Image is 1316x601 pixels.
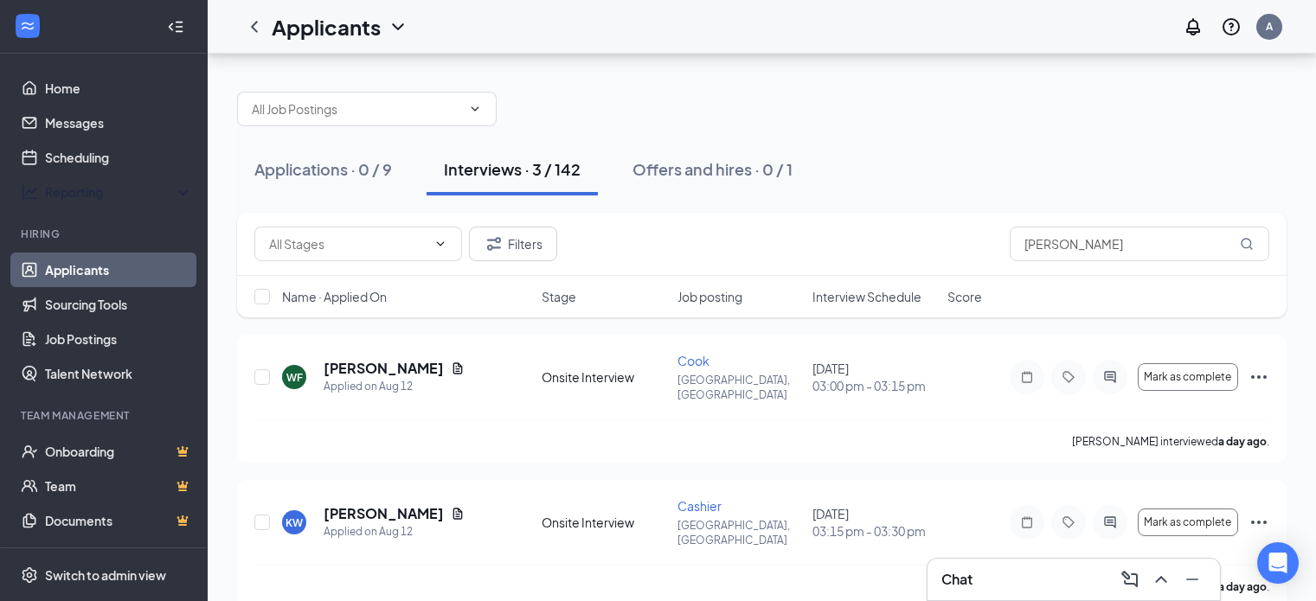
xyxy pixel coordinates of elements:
[542,288,576,305] span: Stage
[286,515,303,530] div: KW
[812,505,937,540] div: [DATE]
[1058,370,1079,384] svg: Tag
[1266,19,1273,34] div: A
[1144,371,1231,383] span: Mark as complete
[1151,569,1172,590] svg: ChevronUp
[677,498,722,514] span: Cashier
[324,504,444,523] h5: [PERSON_NAME]
[433,237,447,251] svg: ChevronDown
[45,183,194,201] div: Reporting
[21,408,189,423] div: Team Management
[45,322,193,356] a: Job Postings
[45,538,193,572] a: SurveysCrown
[1147,566,1175,593] button: ChevronUp
[45,140,193,175] a: Scheduling
[542,368,666,386] div: Onsite Interview
[1218,580,1267,593] b: a day ago
[19,17,36,35] svg: WorkstreamLogo
[324,378,465,395] div: Applied on Aug 12
[324,523,465,540] div: Applied on Aug 12
[272,12,381,42] h1: Applicants
[947,288,982,305] span: Score
[1221,16,1242,37] svg: QuestionInfo
[451,361,465,375] svg: Document
[1100,370,1120,384] svg: ActiveChat
[1017,515,1037,529] svg: Note
[21,183,38,201] svg: Analysis
[45,469,193,503] a: TeamCrown
[21,227,189,241] div: Hiring
[1010,227,1269,261] input: Search in interviews
[941,570,973,589] h3: Chat
[282,288,387,305] span: Name · Applied On
[45,287,193,322] a: Sourcing Tools
[45,71,193,105] a: Home
[388,16,408,37] svg: ChevronDown
[254,158,392,180] div: Applications · 0 / 9
[677,373,802,402] p: [GEOGRAPHIC_DATA], [GEOGRAPHIC_DATA]
[484,233,504,254] svg: Filter
[45,434,193,469] a: OnboardingCrown
[269,234,427,253] input: All Stages
[1116,566,1144,593] button: ComposeMessage
[812,522,937,540] span: 03:15 pm - 03:30 pm
[677,288,742,305] span: Job posting
[1182,569,1203,590] svg: Minimize
[1249,512,1269,533] svg: Ellipses
[632,158,793,180] div: Offers and hires · 0 / 1
[21,566,38,584] svg: Settings
[1257,542,1299,584] div: Open Intercom Messenger
[469,227,557,261] button: Filter Filters
[1100,515,1120,529] svg: ActiveChat
[244,16,265,37] svg: ChevronLeft
[252,99,461,118] input: All Job Postings
[45,253,193,287] a: Applicants
[286,370,303,385] div: WF
[812,288,921,305] span: Interview Schedule
[324,359,444,378] h5: [PERSON_NAME]
[542,514,666,531] div: Onsite Interview
[1240,237,1254,251] svg: MagnifyingGlass
[1120,569,1140,590] svg: ComposeMessage
[45,566,166,584] div: Switch to admin view
[812,377,937,394] span: 03:00 pm - 03:15 pm
[444,158,581,180] div: Interviews · 3 / 142
[812,360,937,394] div: [DATE]
[1058,515,1079,529] svg: Tag
[451,507,465,521] svg: Document
[1249,367,1269,387] svg: Ellipses
[677,353,709,368] span: Cook
[1178,566,1206,593] button: Minimize
[45,356,193,391] a: Talent Network
[1144,516,1231,528] span: Mark as complete
[468,102,482,116] svg: ChevronDown
[1183,16,1204,37] svg: Notifications
[677,518,802,547] p: [GEOGRAPHIC_DATA], [GEOGRAPHIC_DATA]
[1138,363,1238,391] button: Mark as complete
[167,18,184,35] svg: Collapse
[45,105,193,140] a: Messages
[1218,435,1267,448] b: a day ago
[1072,434,1269,449] p: [PERSON_NAME] interviewed .
[45,503,193,538] a: DocumentsCrown
[1138,508,1238,536] button: Mark as complete
[1017,370,1037,384] svg: Note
